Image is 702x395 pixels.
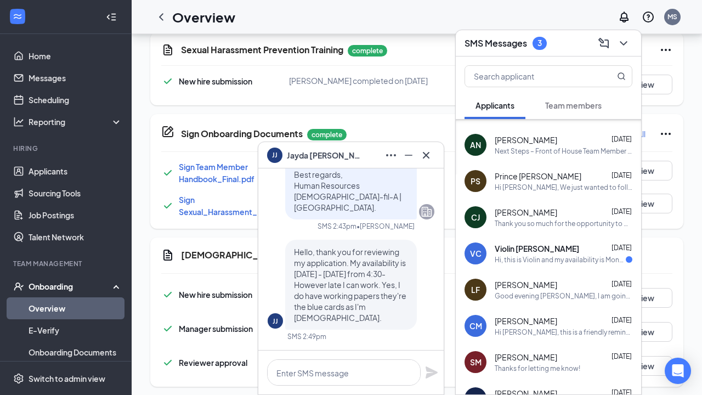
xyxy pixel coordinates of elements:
[29,226,122,248] a: Talent Network
[495,207,557,218] span: [PERSON_NAME]
[287,149,364,161] span: Jayda [PERSON_NAME]
[29,45,122,67] a: Home
[161,125,174,138] svg: CompanyDocumentIcon
[495,146,632,156] div: Next Steps – Front of House Team Member Application Hi [PERSON_NAME]: Thank you for applying to j...
[612,171,632,179] span: [DATE]
[29,373,105,384] div: Switch to admin view
[161,356,174,369] svg: Checkmark
[618,161,672,180] button: View
[595,35,613,52] button: ComposeMessage
[29,281,113,292] div: Onboarding
[289,76,428,86] span: [PERSON_NAME] completed on [DATE]
[179,358,247,368] span: Reviewer approval
[665,358,691,384] div: Open Intercom Messenger
[29,341,122,363] a: Onboarding Documents
[161,166,174,179] svg: Checkmark
[597,37,610,50] svg: ComposeMessage
[29,116,123,127] div: Reporting
[179,324,253,334] span: Manager submission
[612,244,632,252] span: [DATE]
[179,290,252,300] span: New hire submission
[181,128,303,140] h5: Sign Onboarding Documents
[612,135,632,143] span: [DATE]
[618,194,672,213] button: View
[29,67,122,89] a: Messages
[420,205,433,218] svg: Company
[618,356,672,376] button: View
[495,134,557,145] span: [PERSON_NAME]
[612,207,632,216] span: [DATE]
[617,72,626,81] svg: MagnifyingGlass
[470,248,482,259] div: VC
[13,281,24,292] svg: UserCheck
[29,89,122,111] a: Scheduling
[471,176,480,187] div: PS
[475,100,514,110] span: Applicants
[13,144,120,153] div: Hiring
[402,149,415,162] svg: Minimize
[417,146,435,164] button: Cross
[161,199,174,212] svg: Checkmark
[618,10,631,24] svg: Notifications
[470,357,482,368] div: SM
[181,249,356,261] h5: [DEMOGRAPHIC_DATA]-fil-A HR/Payroll
[29,319,122,341] a: E-Verify
[618,75,672,94] button: View
[495,243,579,254] span: Violin [PERSON_NAME]
[495,279,557,290] span: [PERSON_NAME]
[318,222,356,231] div: SMS 2:43pm
[612,316,632,324] span: [DATE]
[356,222,415,231] span: • [PERSON_NAME]
[181,44,343,56] h5: Sexual Harassment Prevention Training
[12,11,23,22] svg: WorkstreamLogo
[612,280,632,288] span: [DATE]
[495,255,626,264] div: Hi, this is Violin and my availability is Mon-Fri 3pm and [DATE] any time!
[161,43,174,57] svg: CustomFormIcon
[471,284,480,295] div: LF
[179,195,406,217] a: Sign Sexual_Harassment_Prevention_Training_Answer_Sheet.pdf
[495,291,632,301] div: Good evening [PERSON_NAME], I am going to be conducting some interviews in the morning and just s...
[425,366,438,379] svg: Plane
[13,259,120,268] div: Team Management
[348,45,387,57] p: complete
[617,37,630,50] svg: ChevronDown
[294,247,406,323] span: Hello, thank you for reviewing my application. My availability is [DATE] - [DATE] from 4:30-Howev...
[13,116,24,127] svg: Analysis
[545,100,602,110] span: Team members
[382,146,400,164] button: Ellipses
[465,37,527,49] h3: SMS Messages
[287,332,326,341] div: SMS 2:49pm
[384,149,398,162] svg: Ellipses
[29,160,122,182] a: Applicants
[618,288,672,308] button: View
[420,149,433,162] svg: Cross
[29,204,122,226] a: Job Postings
[471,212,480,223] div: CJ
[495,219,632,228] div: Thank you so much for the opportunity to meet [DATE]! I hope you have a good rest of your weekend!
[618,322,672,342] button: View
[659,43,672,57] svg: Ellipses
[537,38,542,48] div: 3
[155,10,168,24] svg: ChevronLeft
[273,317,278,326] div: JJ
[495,364,580,373] div: Thanks for letting me know!
[179,76,252,86] span: New hire submission
[667,12,677,21] div: MS
[465,66,595,87] input: Search applicant
[495,183,632,192] div: Hi [PERSON_NAME], We just wanted to follow up on our message from last week. Could you please let...
[642,10,655,24] svg: QuestionInfo
[179,162,254,184] a: Sign Team Member Handbook_Final.pdf
[615,35,632,52] button: ChevronDown
[29,182,122,204] a: Sourcing Tools
[106,12,117,22] svg: Collapse
[469,320,482,331] div: CM
[495,315,557,326] span: [PERSON_NAME]
[13,373,24,384] svg: Settings
[172,8,235,26] h1: Overview
[29,297,122,319] a: Overview
[659,127,672,140] svg: Ellipses
[470,139,481,150] div: AN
